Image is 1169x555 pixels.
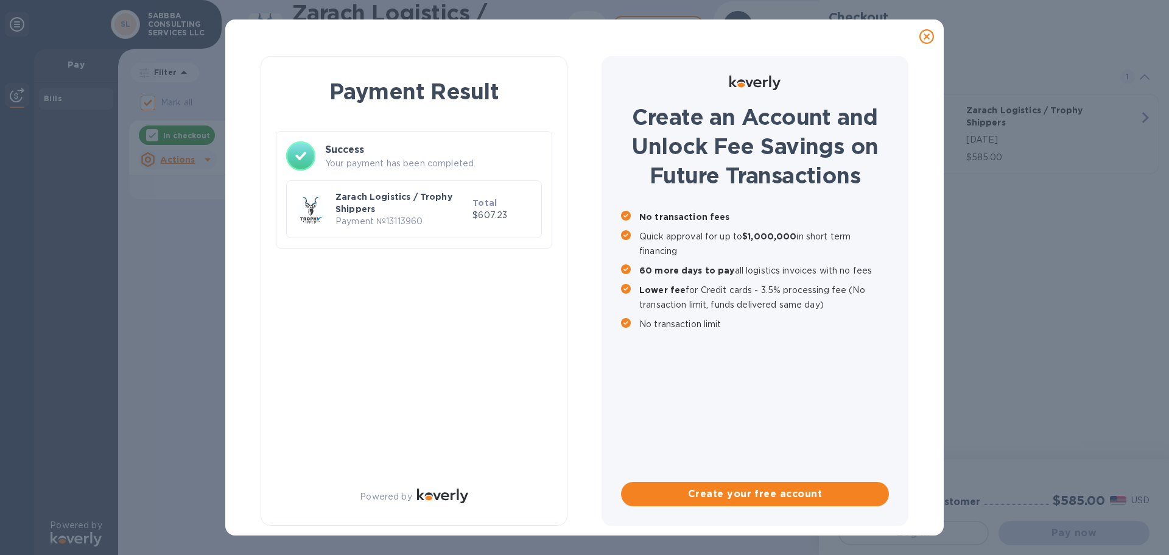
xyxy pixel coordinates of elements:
[639,266,735,275] b: 60 more days to pay
[621,482,889,506] button: Create your free account
[281,76,547,107] h1: Payment Result
[639,283,889,312] p: for Credit cards - 3.5% processing fee (No transaction limit, funds delivered same day)
[417,489,468,503] img: Logo
[639,229,889,258] p: Quick approval for up to in short term financing
[335,215,468,228] p: Payment № 13113960
[335,191,468,215] p: Zarach Logistics / Trophy Shippers
[325,143,542,157] h3: Success
[639,317,889,331] p: No transaction limit
[639,263,889,278] p: all logistics invoices with no fees
[742,232,796,241] b: $1,000,000
[472,209,532,222] p: $607.23
[729,76,781,90] img: Logo
[631,487,879,501] span: Create your free account
[472,198,497,208] b: Total
[325,157,542,170] p: Your payment has been completed.
[621,102,889,190] h1: Create an Account and Unlock Fee Savings on Future Transactions
[639,285,686,295] b: Lower fee
[639,212,730,222] b: No transaction fees
[360,490,412,503] p: Powered by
